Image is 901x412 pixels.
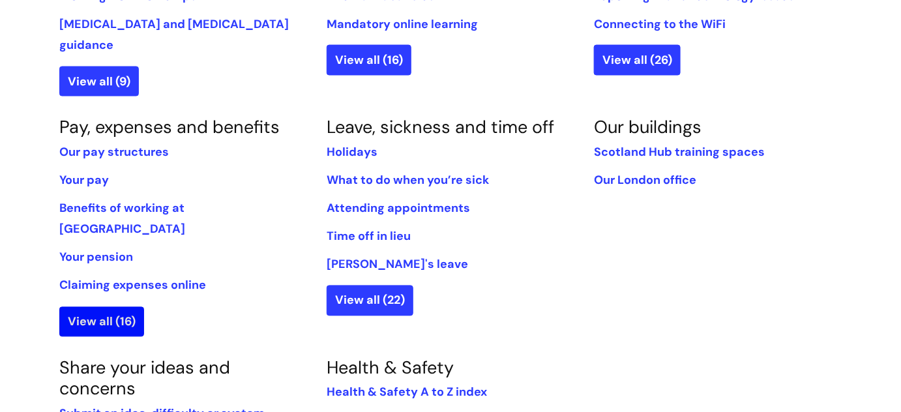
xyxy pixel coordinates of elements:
[594,16,726,32] a: Connecting to the WiFi
[327,257,468,272] a: [PERSON_NAME]'s leave
[327,145,377,160] a: Holidays
[59,357,230,400] a: Share your ideas and concerns
[59,66,139,96] a: View all (9)
[59,116,280,139] a: Pay, expenses and benefits
[327,116,554,139] a: Leave, sickness and time off
[59,250,133,265] a: Your pension
[59,16,289,53] a: [MEDICAL_DATA] and [MEDICAL_DATA] guidance
[59,173,109,188] a: Your pay
[594,45,681,75] a: View all (26)
[594,116,702,139] a: Our buildings
[327,229,411,244] a: Time off in lieu
[59,201,185,237] a: Benefits of working at [GEOGRAPHIC_DATA]
[59,278,206,293] a: Claiming expenses online
[327,201,470,216] a: Attending appointments
[327,385,487,400] a: Health & Safety A to Z index
[327,16,478,32] a: Mandatory online learning
[594,145,765,160] a: Scotland Hub training spaces
[59,145,169,160] a: Our pay structures
[327,357,454,379] a: Health & Safety
[327,286,413,316] a: View all (22)
[59,307,144,337] a: View all (16)
[327,45,411,75] a: View all (16)
[327,173,489,188] a: What to do when you’re sick
[594,173,696,188] a: Our London office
